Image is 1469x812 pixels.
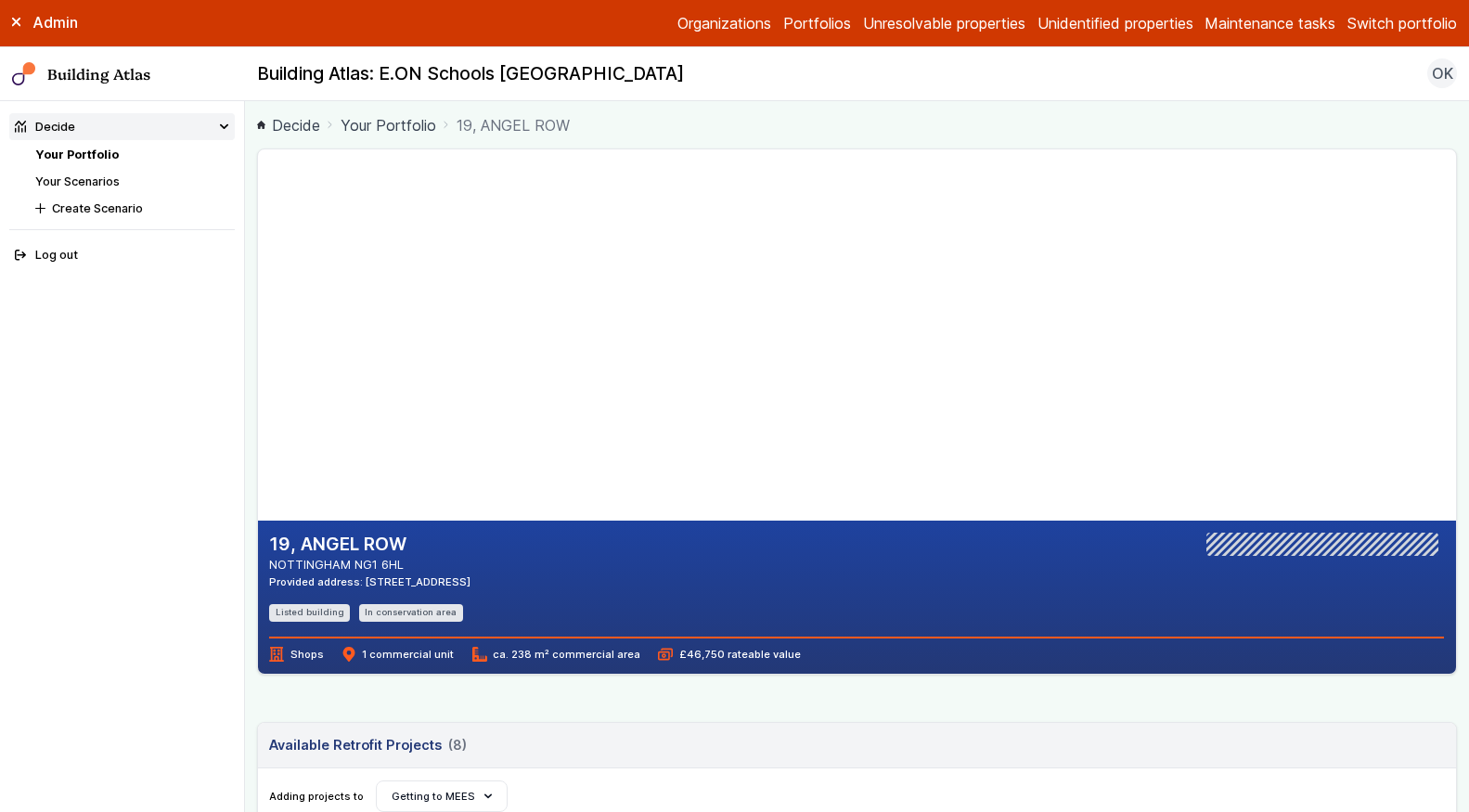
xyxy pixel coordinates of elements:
a: Unidentified properties [1037,12,1193,34]
a: Your Portfolio [341,114,436,136]
span: £46,750 rateable value [658,647,800,662]
a: Decide [257,114,320,136]
address: NOTTINGHAM NG1 6HL [269,556,470,574]
li: In conservation area [359,604,463,622]
span: Shops [269,647,323,662]
a: Portfolios [783,12,851,34]
a: Your Portfolio [35,148,119,161]
button: Log out [9,242,236,269]
a: Your Scenarios [35,174,120,188]
span: ca. 238 m² commercial area [472,647,640,662]
button: Getting to MEES [376,780,508,812]
a: Unresolvable properties [863,12,1025,34]
a: Organizations [677,12,771,34]
div: Provided address: [STREET_ADDRESS] [269,574,470,589]
h2: Building Atlas: E.ON Schools [GEOGRAPHIC_DATA] [257,62,684,86]
img: main-0bbd2752.svg [12,62,36,86]
span: 19, ANGEL ROW [457,114,570,136]
h3: Available Retrofit Projects [269,735,466,755]
summary: Decide [9,113,236,140]
a: Maintenance tasks [1205,12,1335,34]
li: Listed building [269,604,350,622]
div: Decide [15,118,75,135]
button: Switch portfolio [1347,12,1457,34]
button: OK [1427,58,1457,88]
span: (8) [448,735,467,755]
button: Create Scenario [30,195,235,222]
h2: 19, ANGEL ROW [269,533,470,557]
span: Adding projects to [269,789,364,804]
span: 1 commercial unit [341,647,454,662]
span: OK [1432,62,1453,84]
